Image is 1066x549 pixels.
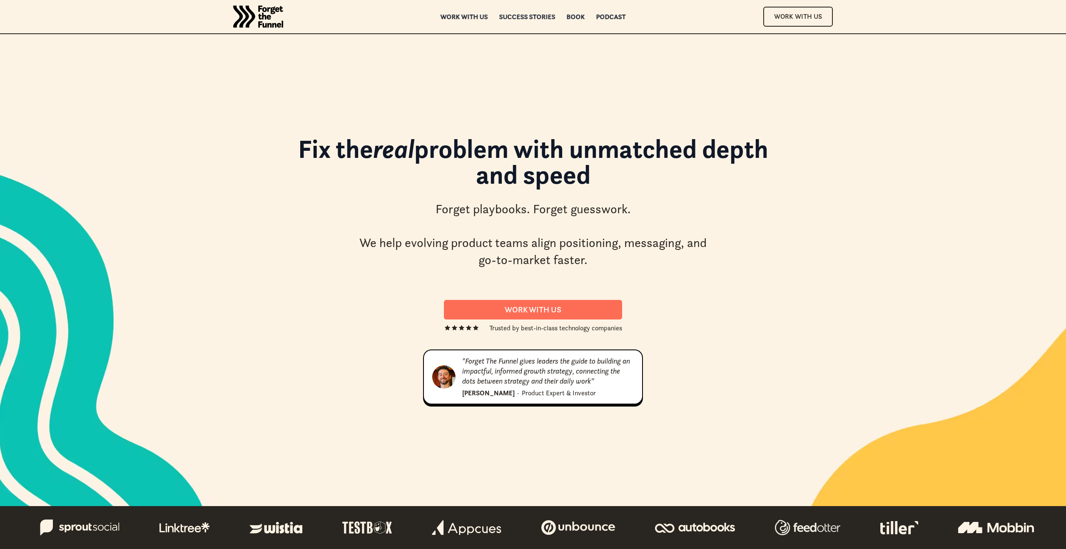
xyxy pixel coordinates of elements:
div: [PERSON_NAME] [462,388,515,398]
h1: Fix the problem with unmatched depth and speed [283,136,783,196]
div: Product Expert & Investor [522,388,596,398]
a: Work with us [441,14,488,20]
div: Forget playbooks. Forget guesswork. We help evolving product teams align positioning, messaging, ... [356,201,710,268]
div: Trusted by best-in-class technology companies [489,323,622,333]
div: "Forget The Funnel gives leaders the guide to building an impactful, informed growth strategy, co... [462,356,634,386]
a: Book [567,14,585,20]
a: Success Stories [499,14,555,20]
a: Podcast [596,14,626,20]
div: · [517,388,519,398]
a: Work With Us [763,7,833,26]
div: Work With us [454,305,612,314]
em: real [373,132,414,165]
a: Work With us [444,300,622,319]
